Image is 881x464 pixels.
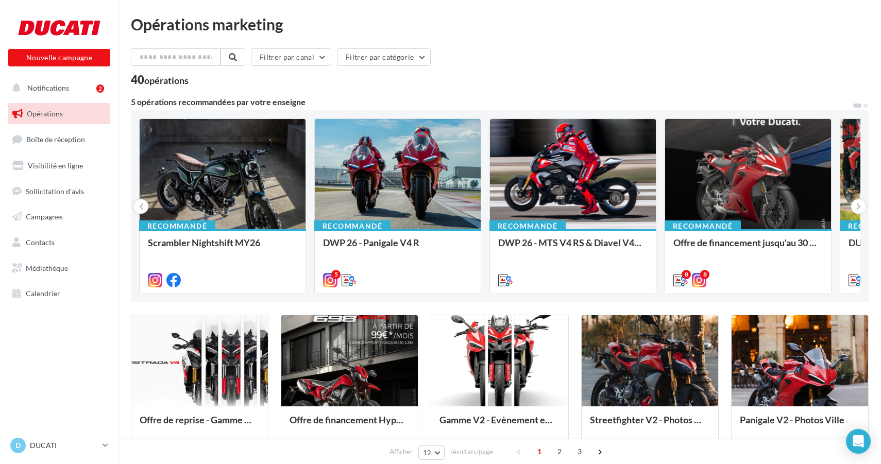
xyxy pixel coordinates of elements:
[26,186,84,195] span: Sollicitation d'avis
[439,415,560,435] div: Gamme V2 - Evènement en concession
[26,238,55,247] span: Contacts
[6,283,112,304] a: Calendrier
[6,77,108,99] button: Notifications 2
[26,135,85,144] span: Boîte de réception
[131,98,852,106] div: 5 opérations recommandées par votre enseigne
[30,440,98,451] p: DUCATI
[531,443,548,460] span: 1
[8,436,110,455] a: D DUCATI
[700,270,709,279] div: 8
[27,109,63,118] span: Opérations
[423,449,432,457] span: 12
[498,237,648,258] div: DWP 26 - MTS V4 RS & Diavel V4 RS
[28,161,83,170] span: Visibilité en ligne
[6,232,112,253] a: Contacts
[6,103,112,125] a: Opérations
[551,443,568,460] span: 2
[15,440,21,451] span: D
[27,83,69,92] span: Notifications
[389,447,413,457] span: Afficher
[8,49,110,66] button: Nouvelle campagne
[314,220,391,232] div: Recommandé
[144,76,189,85] div: opérations
[251,48,331,66] button: Filtrer par canal
[26,264,68,272] span: Médiathèque
[290,415,410,435] div: Offre de financement Hypermotard 698 Mono
[139,220,215,232] div: Recommandé
[450,447,493,457] span: résultats/page
[489,220,566,232] div: Recommandé
[6,257,112,279] a: Médiathèque
[665,220,741,232] div: Recommandé
[418,445,445,460] button: 12
[323,237,472,258] div: DWP 26 - Panigale V4 R
[846,429,871,454] div: Open Intercom Messenger
[96,84,104,93] div: 2
[590,415,710,435] div: Streetfighter V2 - Photos Ville
[6,181,112,202] a: Sollicitation d'avis
[140,415,260,435] div: Offre de reprise - Gamme MTS V4
[26,289,60,298] span: Calendrier
[6,206,112,228] a: Campagnes
[673,237,823,258] div: Offre de financement jusqu'au 30 septembre
[148,237,297,258] div: Scrambler Nightshift MY26
[740,415,860,435] div: Panigale V2 - Photos Ville
[131,16,869,32] div: Opérations marketing
[26,212,63,221] span: Campagnes
[331,270,341,279] div: 5
[6,155,112,177] a: Visibilité en ligne
[337,48,431,66] button: Filtrer par catégorie
[131,74,189,85] div: 40
[6,128,112,150] a: Boîte de réception
[682,270,691,279] div: 8
[571,443,588,460] span: 3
